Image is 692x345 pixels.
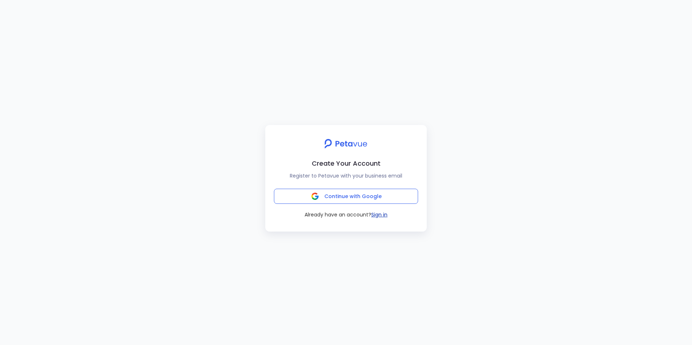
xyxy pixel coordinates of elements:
[371,211,387,219] button: Sign in
[271,158,421,169] h2: Create Your Account
[305,211,371,218] span: Already have an account?
[274,189,418,204] button: Continue with Google
[320,135,372,152] img: petavue logo
[271,171,421,180] p: Register to Petavue with your business email
[324,193,382,200] span: Continue with Google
